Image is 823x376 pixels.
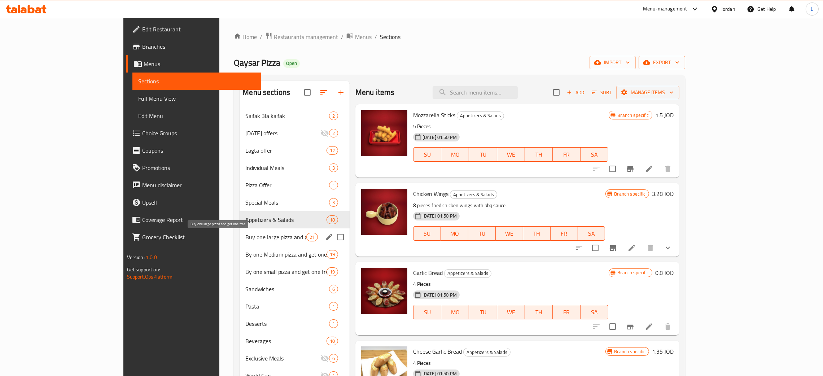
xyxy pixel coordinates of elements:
div: Special Meals3 [240,194,350,211]
button: Manage items [616,86,679,99]
span: Edit Restaurant [142,25,255,34]
button: WE [497,305,525,319]
span: [DATE] offers [245,129,320,137]
div: items [306,233,318,241]
div: Appetizers & Salads18 [240,211,350,228]
span: Saifak 3la kaifak [245,112,329,120]
span: Version: [127,253,145,262]
button: FR [553,147,581,162]
div: items [327,267,338,276]
span: TU [471,228,493,239]
button: Branch-specific-item [622,160,639,178]
div: Individual Meals [245,163,329,172]
span: FR [556,307,578,318]
button: import [590,56,636,69]
span: WE [500,307,522,318]
span: Cheese Garlic Bread [413,346,462,357]
div: Exclusive Meals6 [240,350,350,367]
span: 3 [329,199,338,206]
button: WE [497,147,525,162]
button: TH [523,226,551,241]
button: SA [581,305,608,319]
span: Desserts [245,319,329,328]
span: 6 [329,286,338,293]
span: 18 [327,217,338,223]
span: Chicken Wings [413,188,448,199]
span: Edit Menu [138,112,255,120]
p: 5 Pieces [413,122,609,131]
span: Choice Groups [142,129,255,137]
span: Pizza Offer [245,181,329,189]
span: TH [526,228,548,239]
span: By one Medium pizza and get one free -inactive [245,250,326,259]
span: 2 [329,130,338,137]
span: Sort [592,88,612,97]
span: Menu disclaimer [142,181,255,189]
span: FR [553,228,575,239]
span: Appetizers & Salads [464,348,510,357]
button: delete [642,239,659,257]
img: Garlic Bread [361,268,407,314]
span: 19 [327,251,338,258]
span: Select to update [605,319,620,334]
li: / [341,32,343,41]
div: items [327,250,338,259]
button: sort-choices [570,239,588,257]
span: Branch specific [612,191,649,197]
span: Appetizers & Salads [457,112,504,120]
div: items [329,285,338,293]
span: WE [500,149,522,160]
span: Select all sections [300,85,315,100]
a: Edit menu item [645,165,653,173]
a: Menu disclaimer [126,176,261,194]
button: Branch-specific-item [604,239,622,257]
div: Ramadan offers [245,129,320,137]
span: Branches [142,42,255,51]
input: search [433,86,518,99]
span: 1.0.0 [146,253,157,262]
div: Pasta1 [240,298,350,315]
span: SU [416,228,438,239]
span: Add item [564,87,587,98]
span: 3 [329,165,338,171]
button: TH [525,147,553,162]
div: Beverages10 [240,332,350,350]
p: 4 Pieces [413,280,609,289]
span: MO [444,307,466,318]
div: Individual Meals3 [240,159,350,176]
a: Menus [346,32,372,41]
div: items [329,319,338,328]
span: Get support on: [127,265,160,274]
div: By one small pizza and get one free19 [240,263,350,280]
button: FR [551,226,578,241]
button: MO [441,226,468,241]
span: 1 [329,320,338,327]
button: Add section [332,84,350,101]
span: import [595,58,630,67]
button: export [639,56,685,69]
div: [DATE] offers2 [240,124,350,142]
span: Manage items [622,88,674,97]
span: Sandwiches [245,285,329,293]
span: Grocery Checklist [142,233,255,241]
span: By one small pizza and get one free [245,267,326,276]
button: TU [468,226,496,241]
span: SU [416,149,438,160]
span: Mozzarella Sticks [413,110,455,121]
span: Sort sections [315,84,332,101]
span: Coupons [142,146,255,155]
div: Lagta offer12 [240,142,350,159]
span: Sort items [587,87,616,98]
button: MO [441,305,469,319]
div: Appetizers & Salads [444,269,491,278]
a: Grocery Checklist [126,228,261,246]
span: Appetizers & Salads [445,269,491,277]
a: Edit Menu [132,107,261,124]
span: 19 [327,268,338,275]
span: SA [581,228,603,239]
a: Menus [126,55,261,73]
